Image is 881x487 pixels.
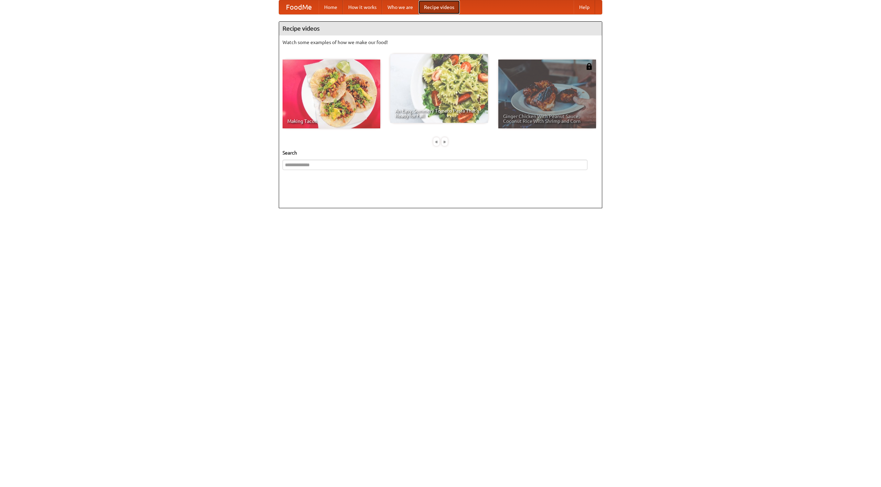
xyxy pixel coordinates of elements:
div: « [433,137,439,146]
img: 483408.png [586,63,593,70]
h4: Recipe videos [279,22,602,35]
a: Help [574,0,595,14]
span: An Easy, Summery Tomato Pasta That's Ready for Fall [395,108,483,118]
a: FoodMe [279,0,319,14]
a: Recipe videos [418,0,460,14]
span: Making Tacos [287,119,375,124]
a: Who we are [382,0,418,14]
h5: Search [283,149,598,156]
a: Home [319,0,343,14]
a: An Easy, Summery Tomato Pasta That's Ready for Fall [390,54,488,123]
div: » [442,137,448,146]
a: How it works [343,0,382,14]
p: Watch some examples of how we make our food! [283,39,598,46]
a: Making Tacos [283,60,380,128]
